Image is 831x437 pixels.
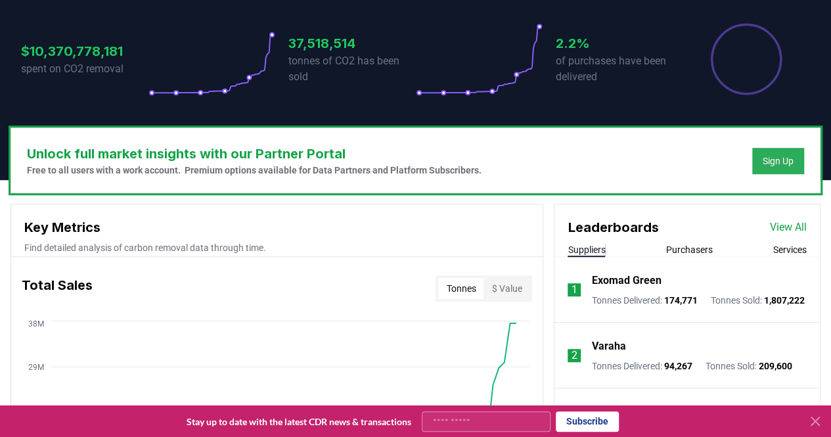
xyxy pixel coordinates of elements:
[568,218,658,237] h3: Leaderboards
[773,243,807,256] button: Services
[572,348,577,363] p: 2
[483,278,529,299] button: $ Value
[709,22,783,96] div: Percentage of sales delivered
[28,319,44,328] tspan: 38M
[591,359,692,373] p: Tonnes Delivered :
[24,218,529,237] h3: Key Metrics
[27,144,482,164] h3: Unlock full market insights with our Partner Portal
[763,295,804,306] span: 1,807,222
[663,361,692,371] span: 94,267
[556,34,683,53] h3: 2.2%
[710,294,804,307] p: Tonnes Sold :
[591,273,661,288] a: Exomad Green
[591,404,683,420] a: Aperam BioEnergia
[21,41,148,61] h3: $10,370,778,181
[288,53,416,85] p: tonnes of CO2 has been sold
[27,164,482,177] p: Free to all users with a work account. Premium options available for Data Partners and Platform S...
[568,243,605,256] button: Suppliers
[666,243,713,256] button: Purchasers
[21,61,148,77] p: spent on CO2 removal
[438,278,483,299] button: Tonnes
[770,219,807,235] a: View All
[591,294,697,307] p: Tonnes Delivered :
[22,275,93,302] h3: Total Sales
[752,148,804,174] button: Sign Up
[288,34,416,53] h3: 37,518,514
[24,241,529,254] p: Find detailed analysis of carbon removal data through time.
[591,338,625,354] a: Varaha
[763,154,794,168] a: Sign Up
[28,362,44,371] tspan: 29M
[556,53,683,85] p: of purchases have been delivered
[705,359,792,373] p: Tonnes Sold :
[758,361,792,371] span: 209,600
[572,282,577,298] p: 1
[663,295,697,306] span: 174,771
